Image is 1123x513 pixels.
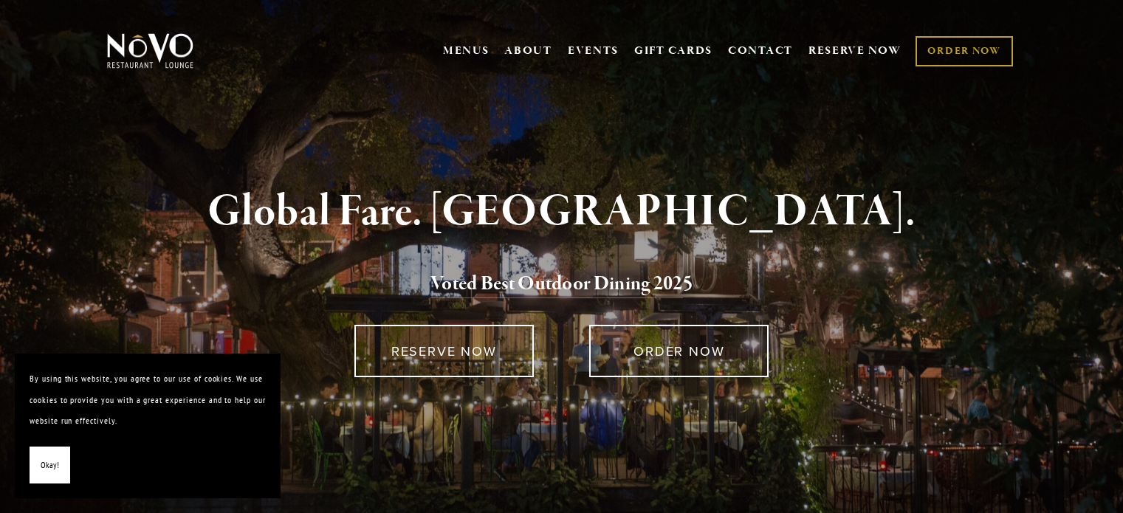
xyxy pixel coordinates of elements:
a: ORDER NOW [589,325,769,377]
img: Novo Restaurant &amp; Lounge [104,32,196,69]
h2: 5 [131,269,992,300]
p: By using this website, you agree to our use of cookies. We use cookies to provide you with a grea... [30,368,266,432]
a: MENUS [443,44,490,58]
section: Cookie banner [15,354,281,498]
a: ABOUT [504,44,552,58]
span: Okay! [41,455,59,476]
a: CONTACT [728,37,793,65]
a: RESERVE NOW [354,325,534,377]
a: ORDER NOW [916,36,1012,66]
button: Okay! [30,447,70,484]
a: Voted Best Outdoor Dining 202 [430,271,683,299]
a: RESERVE NOW [808,37,902,65]
a: GIFT CARDS [634,37,712,65]
a: EVENTS [568,44,619,58]
strong: Global Fare. [GEOGRAPHIC_DATA]. [207,184,916,240]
